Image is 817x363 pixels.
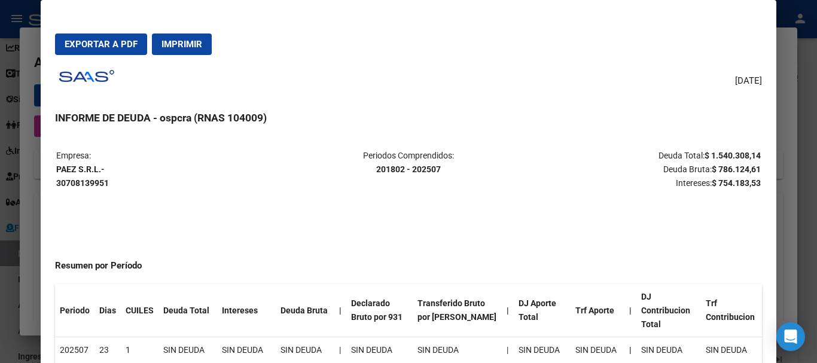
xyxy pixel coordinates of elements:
[705,151,761,160] strong: $ 1.540.308,14
[376,164,441,174] strong: 201802 - 202507
[291,149,525,176] p: Periodos Comprendidos:
[56,149,290,190] p: Empresa:
[701,284,762,337] th: Trf Contribucion
[502,284,514,337] th: |
[527,149,761,190] p: Deuda Total: Deuda Bruta: Intereses:
[334,284,346,337] th: |
[276,284,334,337] th: Deuda Bruta
[413,284,502,337] th: Transferido Bruto por [PERSON_NAME]
[65,39,138,50] span: Exportar a PDF
[55,284,94,337] th: Periodo
[636,284,701,337] th: DJ Contribucion Total
[514,284,570,337] th: DJ Aporte Total
[55,259,761,273] h4: Resumen por Período
[94,284,121,337] th: Dias
[161,39,202,50] span: Imprimir
[735,74,762,88] span: [DATE]
[55,33,147,55] button: Exportar a PDF
[346,284,413,337] th: Declarado Bruto por 931
[571,284,624,337] th: Trf Aporte
[158,284,217,337] th: Deuda Total
[121,284,158,337] th: CUILES
[217,284,276,337] th: Intereses
[776,322,805,351] div: Open Intercom Messenger
[624,284,636,337] th: |
[712,178,761,188] strong: $ 754.183,53
[152,33,212,55] button: Imprimir
[712,164,761,174] strong: $ 786.124,61
[55,110,761,126] h3: INFORME DE DEUDA - ospcra (RNAS 104009)
[56,164,109,188] strong: PAEZ S.R.L.- 30708139951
